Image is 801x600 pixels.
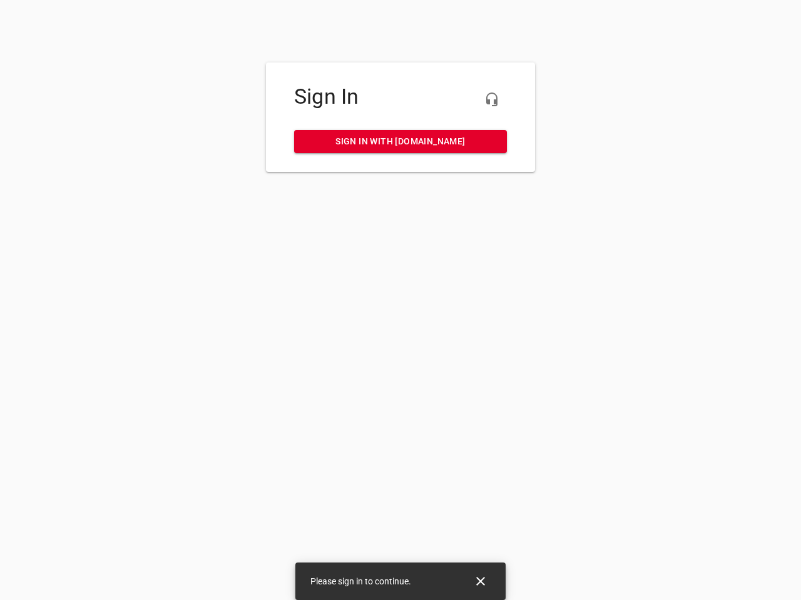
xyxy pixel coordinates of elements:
[304,134,497,149] span: Sign in with [DOMAIN_NAME]
[294,84,507,109] h4: Sign In
[477,84,507,114] button: Live Chat
[294,130,507,153] a: Sign in with [DOMAIN_NAME]
[310,576,411,586] span: Please sign in to continue.
[466,566,496,596] button: Close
